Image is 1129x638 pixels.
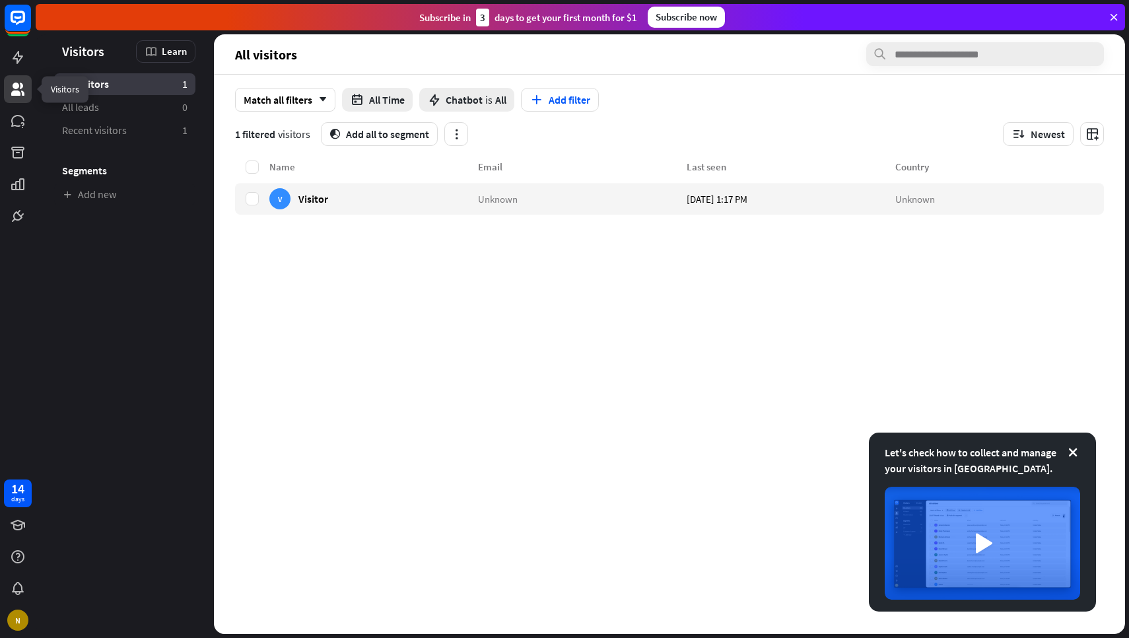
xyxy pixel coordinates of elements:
span: Recent visitors [62,124,127,137]
div: Last seen [687,160,895,173]
button: All Time [342,88,413,112]
i: segment [329,129,341,139]
button: Add filter [521,88,599,112]
a: Add new [54,184,195,205]
span: All visitors [235,47,297,62]
div: Let's check how to collect and manage your visitors in [GEOGRAPHIC_DATA]. [885,444,1080,476]
div: days [11,495,24,504]
i: arrow_down [312,96,327,104]
div: Match all filters [235,88,335,112]
div: 14 [11,483,24,495]
span: Learn [162,45,187,57]
span: is [485,93,493,106]
button: Open LiveChat chat widget [11,5,50,45]
span: 1 filtered [235,127,275,141]
button: Newest [1003,122,1074,146]
span: Visitors [62,44,104,59]
span: visitors [278,127,310,141]
div: Country [895,160,1104,173]
div: N [7,610,28,631]
span: Chatbot [446,93,483,106]
div: Email [478,160,687,173]
div: 3 [476,9,489,26]
div: Subscribe in days to get your first month for $1 [419,9,637,26]
div: V [269,188,291,209]
aside: 1 [182,77,188,91]
span: Unknown [478,192,518,205]
span: All leads [62,100,99,114]
div: Subscribe now [648,7,725,28]
button: segmentAdd all to segment [321,122,438,146]
span: All [495,93,506,106]
a: All leads 0 [54,96,195,118]
h3: Segments [54,164,195,177]
div: Name [269,160,478,173]
a: 14 days [4,479,32,507]
span: [DATE] 1:17 PM [687,192,747,205]
aside: 1 [182,124,188,137]
a: Recent visitors 1 [54,120,195,141]
aside: 0 [182,100,188,114]
img: image [885,487,1080,600]
span: Unknown [895,192,935,205]
span: All visitors [62,77,109,91]
span: Visitor [298,192,328,205]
